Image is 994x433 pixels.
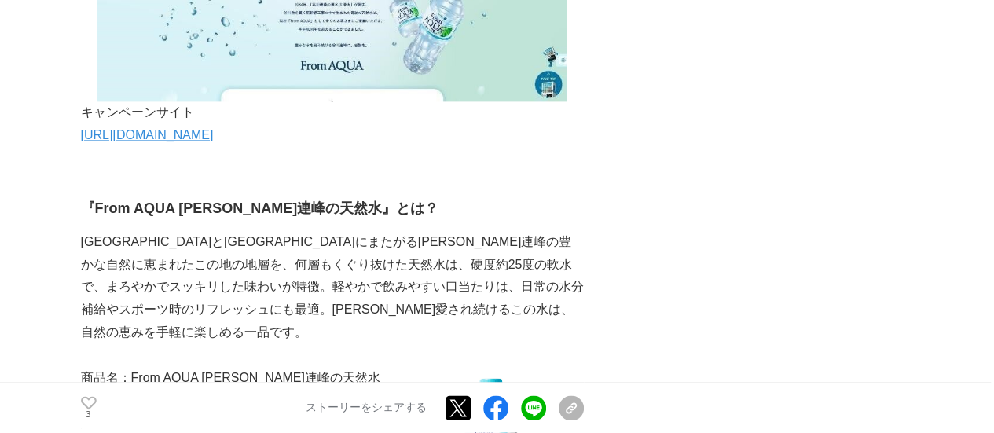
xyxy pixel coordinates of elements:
[81,128,214,141] a: [URL][DOMAIN_NAME]
[81,200,439,216] strong: 『From AQUA [PERSON_NAME]連峰の天然水』とは？
[81,367,584,390] p: 商品名：From AQUA [PERSON_NAME]連峰の天然水
[81,412,97,420] p: 3
[81,231,584,344] p: [GEOGRAPHIC_DATA]と[GEOGRAPHIC_DATA]にまたがる[PERSON_NAME]連峰の豊かな自然に恵まれたこの地の地層を、何層もくぐり抜けた天然水は、硬度約25度の軟水...
[306,402,427,416] p: ストーリーをシェアする
[81,101,584,124] p: キャンペーンサイト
